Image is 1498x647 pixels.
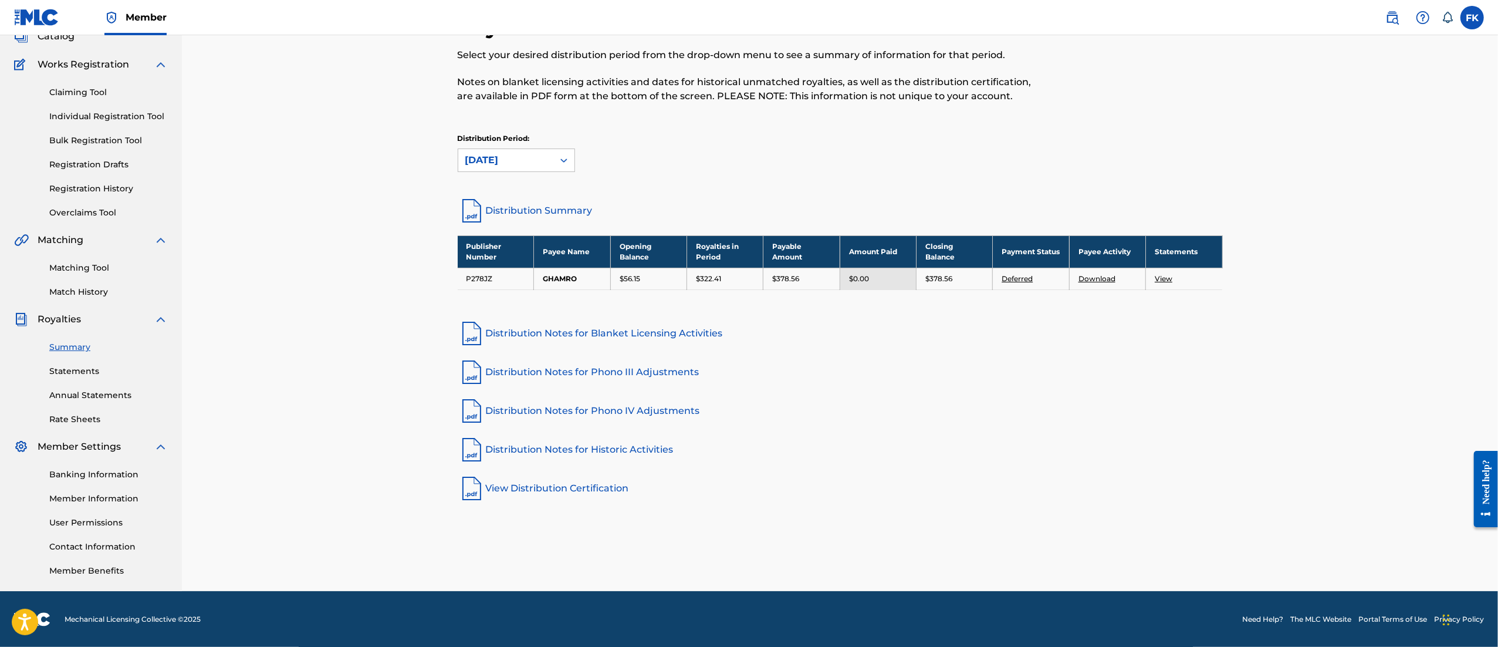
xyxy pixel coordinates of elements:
p: Notes on blanket licensing activities and dates for historical unmatched royalties, as well as th... [458,75,1047,103]
p: Distribution Period: [458,133,575,144]
th: Payment Status [993,235,1069,268]
a: Rate Sheets [49,413,168,426]
a: Member Benefits [49,565,168,577]
img: Matching [14,233,29,247]
a: Registration Drafts [49,159,168,171]
img: expand [154,312,168,326]
a: Individual Registration Tool [49,110,168,123]
img: logo [14,612,50,626]
span: Member [126,11,167,24]
span: Mechanical Licensing Collective © 2025 [65,614,201,625]
iframe: Resource Center [1465,442,1498,536]
a: Matching Tool [49,262,168,274]
a: Statements [49,365,168,378]
a: Overclaims Tool [49,207,168,219]
span: Catalog [38,29,75,43]
td: GHAMRO [534,268,610,289]
img: expand [154,233,168,247]
p: Select your desired distribution period from the drop-down menu to see a summary of information f... [458,48,1047,62]
th: Closing Balance [917,235,993,268]
img: Royalties [14,312,28,326]
th: Statements [1146,235,1222,268]
div: [DATE] [465,153,546,167]
a: Claiming Tool [49,86,168,99]
img: pdf [458,358,486,386]
div: Drag [1443,602,1450,638]
img: expand [154,58,168,72]
img: Member Settings [14,440,28,454]
a: Contact Information [49,541,168,553]
a: Bulk Registration Tool [49,134,168,147]
a: Distribution Notes for Phono III Adjustments [458,358,1223,386]
a: The MLC Website [1290,614,1351,625]
img: pdf [458,436,486,464]
a: Distribution Notes for Blanket Licensing Activities [458,319,1223,348]
th: Payee Name [534,235,610,268]
a: Public Search [1381,6,1404,29]
img: Catalog [14,29,28,43]
a: Banking Information [49,469,168,481]
img: pdf [458,397,486,425]
a: User Permissions [49,517,168,529]
iframe: Chat Widget [1439,591,1498,647]
div: User Menu [1460,6,1484,29]
a: Distribution Summary [458,197,1223,225]
div: Help [1411,6,1435,29]
th: Publisher Number [458,235,534,268]
th: Payee Activity [1069,235,1145,268]
a: Member Information [49,493,168,505]
th: Payable Amount [763,235,840,268]
a: CatalogCatalog [14,29,75,43]
p: $56.15 [620,274,640,284]
img: help [1416,11,1430,25]
a: Deferred [1002,274,1033,283]
p: $322.41 [696,274,721,284]
img: Works Registration [14,58,29,72]
a: View [1155,274,1172,283]
span: Member Settings [38,440,121,454]
th: Royalties in Period [687,235,763,268]
img: pdf [458,319,486,348]
p: $378.56 [925,274,952,284]
a: Download [1078,274,1115,283]
img: MLC Logo [14,9,59,26]
span: Royalties [38,312,81,326]
img: distribution-summary-pdf [458,197,486,225]
p: $0.00 [849,274,869,284]
a: View Distribution Certification [458,474,1223,503]
img: search [1385,11,1399,25]
th: Opening Balance [610,235,687,268]
img: expand [154,440,168,454]
div: Notifications [1442,12,1453,23]
a: Annual Statements [49,389,168,402]
td: P278JZ [458,268,534,289]
p: $378.56 [772,274,799,284]
img: pdf [458,474,486,503]
a: Privacy Policy [1434,614,1484,625]
a: Distribution Notes for Historic Activities [458,436,1223,464]
a: Match History [49,286,168,298]
a: Need Help? [1242,614,1283,625]
img: Top Rightsholder [104,11,119,25]
a: Portal Terms of Use [1358,614,1427,625]
span: Matching [38,233,83,247]
a: Summary [49,341,168,353]
a: Distribution Notes for Phono IV Adjustments [458,397,1223,425]
th: Amount Paid [840,235,916,268]
a: Registration History [49,183,168,195]
span: Works Registration [38,58,129,72]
